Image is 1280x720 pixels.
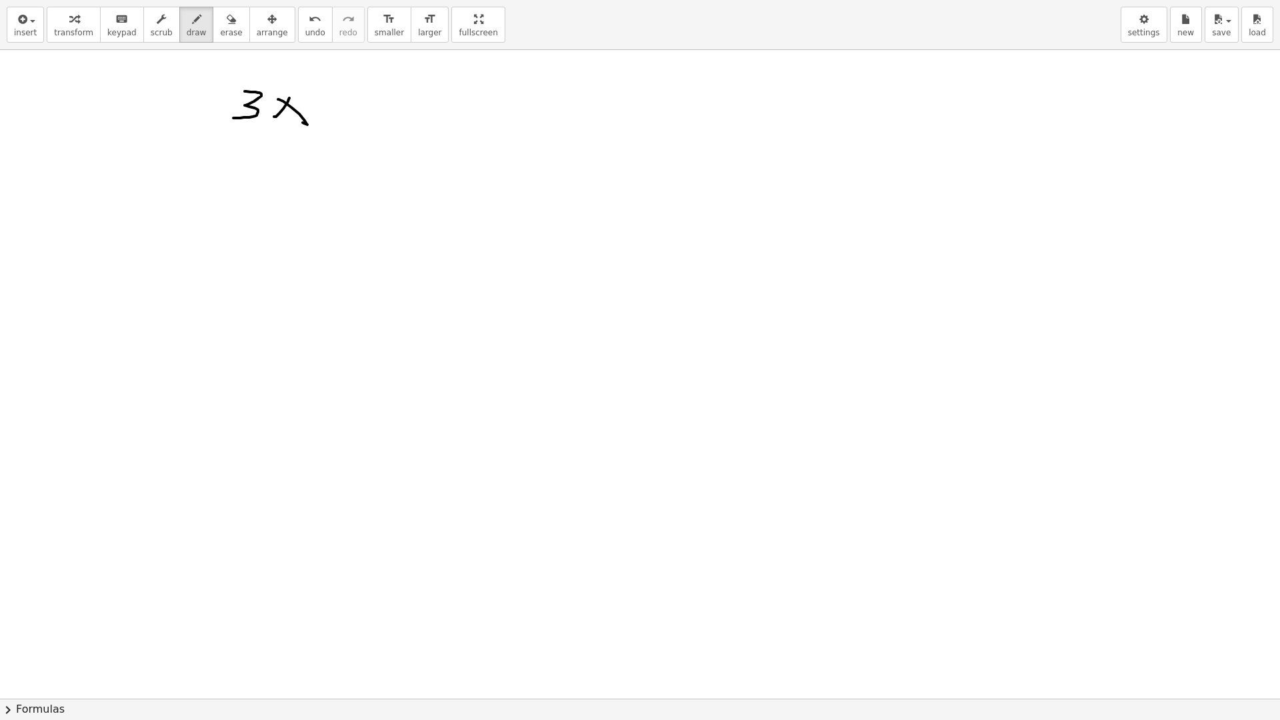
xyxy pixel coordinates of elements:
button: transform [47,7,101,43]
button: load [1241,7,1273,43]
span: settings [1128,28,1160,37]
span: save [1212,28,1231,37]
span: draw [187,28,207,37]
span: keypad [107,28,137,37]
button: undoundo [298,7,333,43]
button: settings [1121,7,1167,43]
button: save [1205,7,1239,43]
i: format_size [383,11,395,27]
span: undo [305,28,325,37]
button: format_sizelarger [411,7,449,43]
span: insert [14,28,37,37]
span: arrange [257,28,288,37]
span: transform [54,28,93,37]
button: arrange [249,7,295,43]
span: smaller [375,28,404,37]
button: erase [213,7,249,43]
span: redo [339,28,357,37]
i: keyboard [115,11,128,27]
span: new [1177,28,1194,37]
button: draw [179,7,214,43]
button: fullscreen [451,7,505,43]
button: keyboardkeypad [100,7,144,43]
span: fullscreen [459,28,497,37]
button: scrub [143,7,180,43]
button: format_sizesmaller [367,7,411,43]
i: format_size [423,11,436,27]
span: erase [220,28,242,37]
span: scrub [151,28,173,37]
i: undo [309,11,321,27]
span: load [1249,28,1266,37]
i: redo [342,11,355,27]
span: larger [418,28,441,37]
button: new [1170,7,1202,43]
button: redoredo [332,7,365,43]
button: insert [7,7,44,43]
